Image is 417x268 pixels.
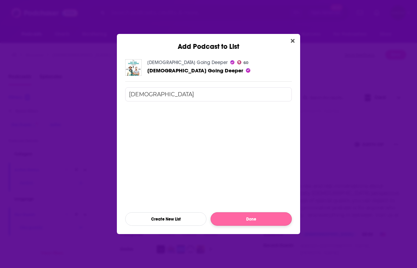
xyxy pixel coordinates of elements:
[125,87,292,226] div: Add Podcast To List
[125,212,206,226] button: Create New List
[147,67,243,74] span: [DEMOGRAPHIC_DATA] Going Deeper
[147,60,228,65] a: Gay Men Going Deeper
[211,212,292,226] button: Done
[243,61,248,64] span: 60
[125,59,142,76] img: Gay Men Going Deeper
[288,37,297,45] button: Close
[237,60,248,64] a: 60
[125,87,292,101] input: Search lists
[147,67,243,74] a: Gay Men Going Deeper
[117,34,300,51] div: Add Podcast to List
